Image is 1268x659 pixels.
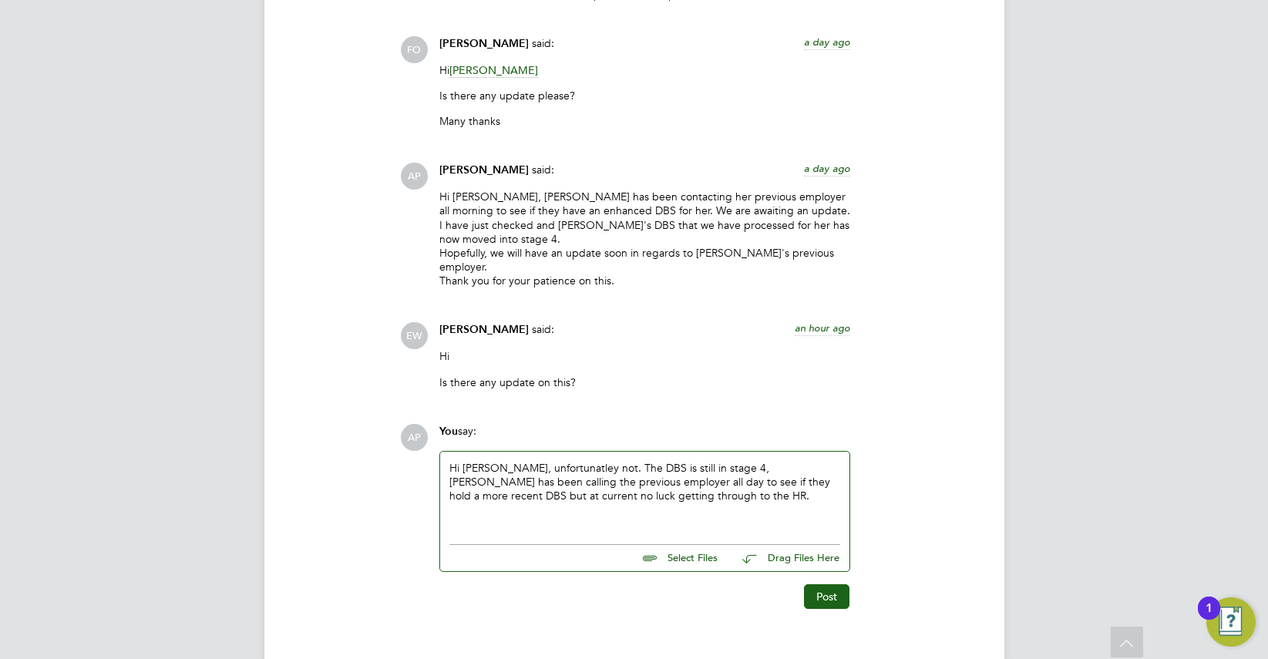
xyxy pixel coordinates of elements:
span: [PERSON_NAME] [439,163,529,177]
button: Post [804,584,849,609]
span: an hour ago [795,321,850,335]
span: FO [401,36,428,63]
span: EW [401,322,428,349]
p: Many thanks [439,114,850,128]
span: [PERSON_NAME] [449,63,538,78]
p: Hi [439,63,850,77]
span: AP [401,424,428,451]
p: Hi [439,349,850,363]
button: Open Resource Center, 1 new notification [1206,597,1256,647]
p: Is there any update please? [439,89,850,103]
div: 1 [1206,608,1213,628]
span: said: [532,322,554,336]
span: You [439,425,458,438]
div: say: [439,424,850,451]
span: [PERSON_NAME] [439,323,529,336]
span: AP [401,163,428,190]
span: [PERSON_NAME] [439,37,529,50]
span: a day ago [804,162,850,175]
p: Hi [PERSON_NAME], [PERSON_NAME] has been contacting her previous employer all morning to see if t... [439,190,850,287]
div: Hi [PERSON_NAME], unfortunatley not. The DBS is still in stage 4, [PERSON_NAME] has been calling ... [449,461,840,527]
p: Is there any update on this? [439,375,850,389]
span: a day ago [804,35,850,49]
span: said: [532,36,554,50]
button: Drag Files Here [730,543,840,575]
span: said: [532,163,554,177]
